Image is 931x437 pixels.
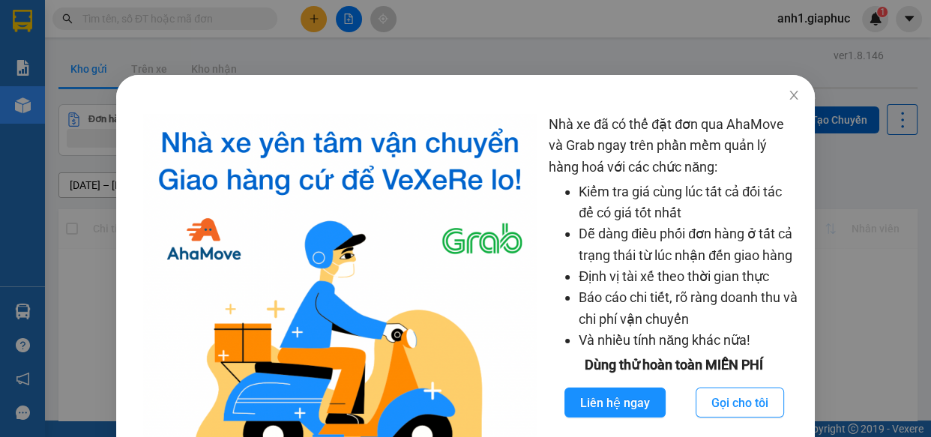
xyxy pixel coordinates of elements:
[711,394,768,412] span: Gọi cho tôi
[579,223,799,266] li: Dễ dàng điều phối đơn hàng ở tất cả trạng thái từ lúc nhận đến giao hàng
[773,75,815,117] button: Close
[579,287,799,330] li: Báo cáo chi tiết, rõ ràng doanh thu và chi phí vận chuyển
[579,330,799,351] li: Và nhiều tính năng khác nữa!
[579,266,799,287] li: Định vị tài xế theo thời gian thực
[696,388,784,418] button: Gọi cho tôi
[579,181,799,224] li: Kiểm tra giá cùng lúc tất cả đối tác để có giá tốt nhất
[549,355,799,376] div: Dùng thử hoàn toàn MIỄN PHÍ
[788,89,800,101] span: close
[580,394,650,412] span: Liên hệ ngay
[564,388,666,418] button: Liên hệ ngay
